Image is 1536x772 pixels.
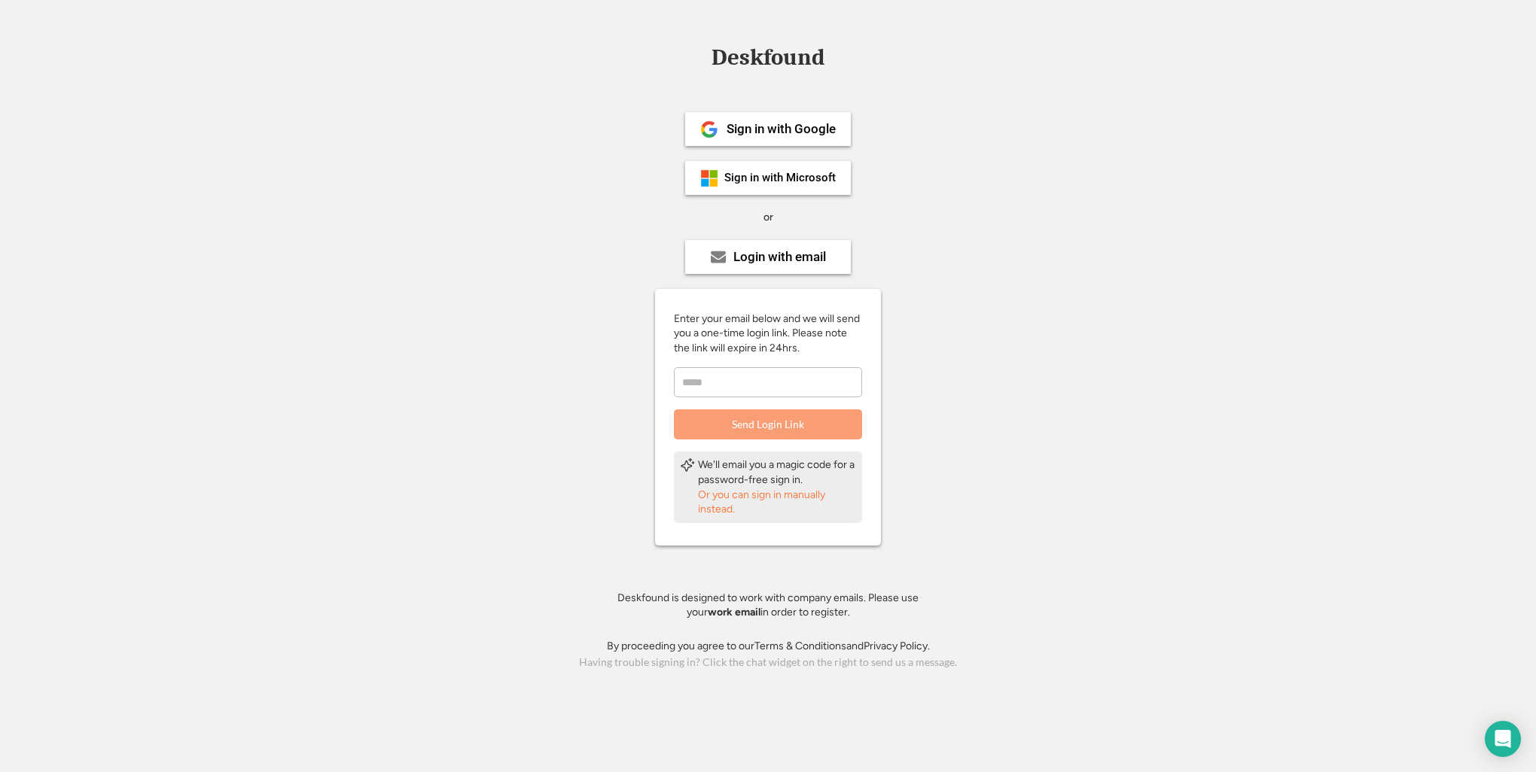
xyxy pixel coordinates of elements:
[864,640,930,652] a: Privacy Policy.
[698,457,856,487] div: We'll email you a magic code for a password-free sign in.
[674,312,862,356] div: Enter your email below and we will send you a one-time login link. Please note the link will expi...
[763,210,773,225] div: or
[698,488,856,517] div: Or you can sign in manually instead.
[733,251,826,263] div: Login with email
[724,172,836,184] div: Sign in with Microsoft
[708,606,760,619] strong: work email
[1485,721,1521,757] div: Open Intercom Messenger
[754,640,846,652] a: Terms & Conditions
[607,639,930,654] div: By proceeding you agree to our and
[700,120,718,138] img: 1024px-Google__G__Logo.svg.png
[700,169,718,187] img: ms-symbollockup_mssymbol_19.png
[674,409,862,439] button: Send Login Link
[727,123,836,135] div: Sign in with Google
[704,46,832,69] div: Deskfound
[599,591,937,620] div: Deskfound is designed to work with company emails. Please use your in order to register.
